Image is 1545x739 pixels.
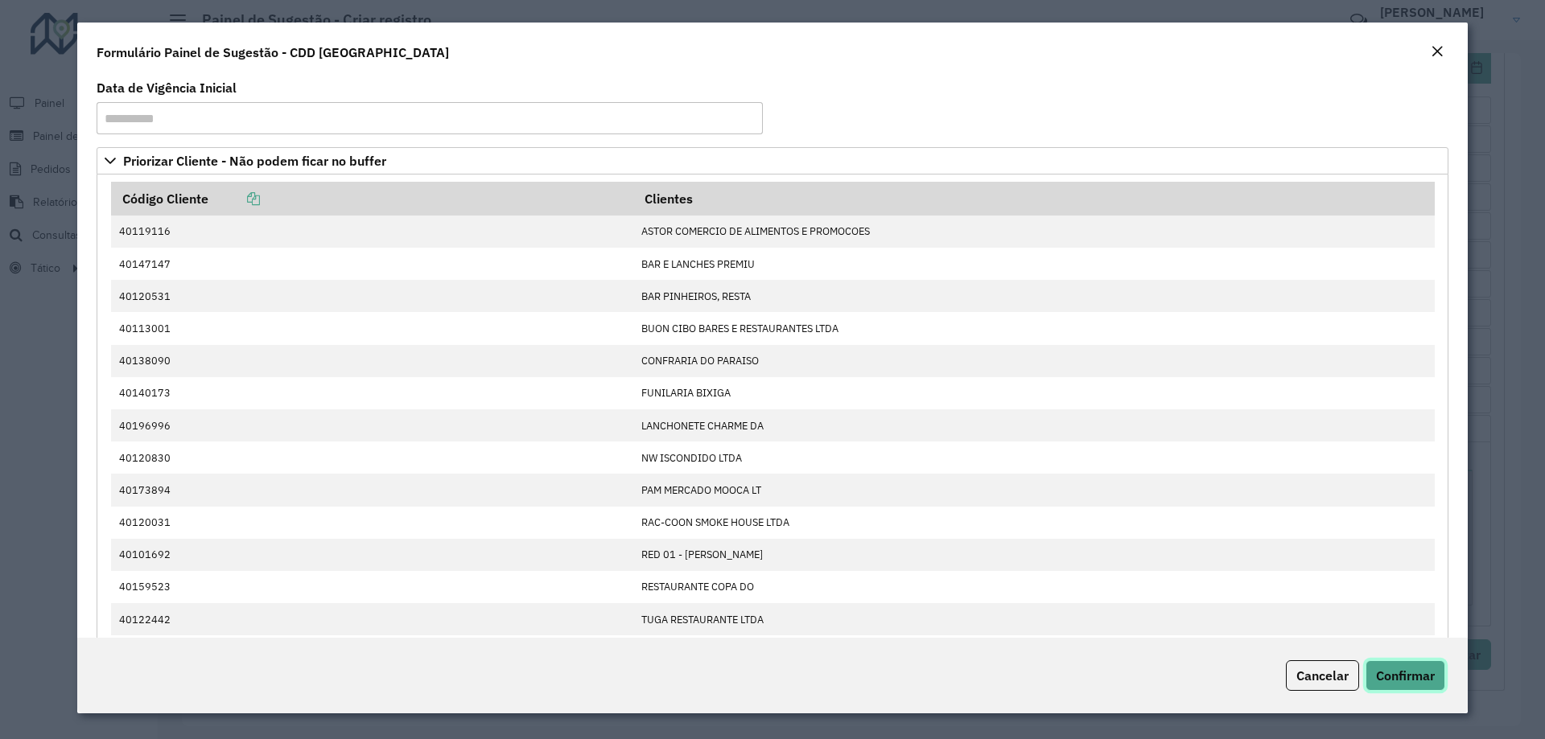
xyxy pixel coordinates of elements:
td: TUGA RESTAURANTE LTDA [633,603,1435,635]
a: Copiar [208,191,260,207]
span: Priorizar Cliente - Não podem ficar no buffer [123,154,386,167]
td: RESTAURANTE COPA DO [633,571,1435,603]
span: Cancelar [1296,667,1349,684]
td: 40173894 [111,474,633,506]
td: 40159523 [111,571,633,603]
td: 40119116 [111,216,633,248]
td: RAC-COON SMOKE HOUSE LTDA [633,507,1435,539]
span: Confirmar [1376,667,1435,684]
td: 40120531 [111,280,633,312]
button: Close [1426,42,1448,63]
td: 40120031 [111,507,633,539]
td: 40138090 [111,345,633,377]
td: 40140173 [111,377,633,409]
td: BAR E LANCHES PREMIU [633,248,1435,280]
td: 40196996 [111,409,633,441]
td: 40122442 [111,603,633,635]
td: LANCHONETE CHARME DA [633,409,1435,441]
td: FUNILARIA BIXIGA [633,377,1435,409]
td: 40113001 [111,312,633,344]
td: ASTOR COMERCIO DE ALIMENTOS E PROMOCOES [633,216,1435,248]
td: 40120830 [111,441,633,474]
h4: Formulário Painel de Sugestão - CDD [GEOGRAPHIC_DATA] [97,43,449,62]
th: Código Cliente [111,182,633,216]
button: Confirmar [1366,660,1445,691]
td: PAM MERCADO MOOCA LT [633,474,1435,506]
a: Priorizar Cliente - Não podem ficar no buffer [97,147,1448,174]
td: NW ISCONDIDO LTDA [633,441,1435,474]
td: 40147147 [111,248,633,280]
em: Fechar [1431,45,1444,58]
td: BAR PINHEIROS, RESTA [633,280,1435,312]
td: 40101692 [111,539,633,571]
button: Cancelar [1286,660,1359,691]
label: Data de Vigência Inicial [97,78,237,97]
td: RED 01 - [PERSON_NAME] [633,539,1435,571]
th: Clientes [633,182,1435,216]
td: CONFRARIA DO PARAISO [633,345,1435,377]
td: BUON CIBO BARES E RESTAURANTES LTDA [633,312,1435,344]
